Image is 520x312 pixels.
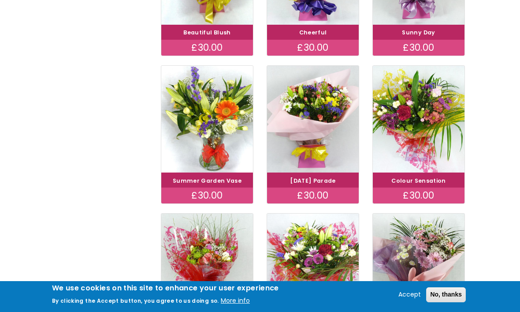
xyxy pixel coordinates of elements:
[299,29,327,36] a: Cheerful
[373,66,464,173] img: Colour Sensation
[267,188,359,203] div: £30.00
[267,40,359,56] div: £30.00
[52,283,279,293] h2: We use cookies on this site to enhance your user experience
[183,29,230,36] a: Beautiful Blush
[290,177,336,184] a: [DATE] Parade
[402,29,435,36] a: Sunny Day
[161,40,253,56] div: £30.00
[221,296,250,306] button: More info
[373,40,464,56] div: £30.00
[426,287,466,302] button: No, thanks
[395,289,424,300] button: Accept
[173,177,241,184] a: Summer Garden Vase
[391,177,446,184] a: Colour Sensation
[373,188,464,203] div: £30.00
[161,188,253,203] div: £30.00
[161,66,253,173] img: Summer Garden Vase
[267,66,359,173] img: Carnival Parade
[52,297,219,304] p: By clicking the Accept button, you agree to us doing so.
